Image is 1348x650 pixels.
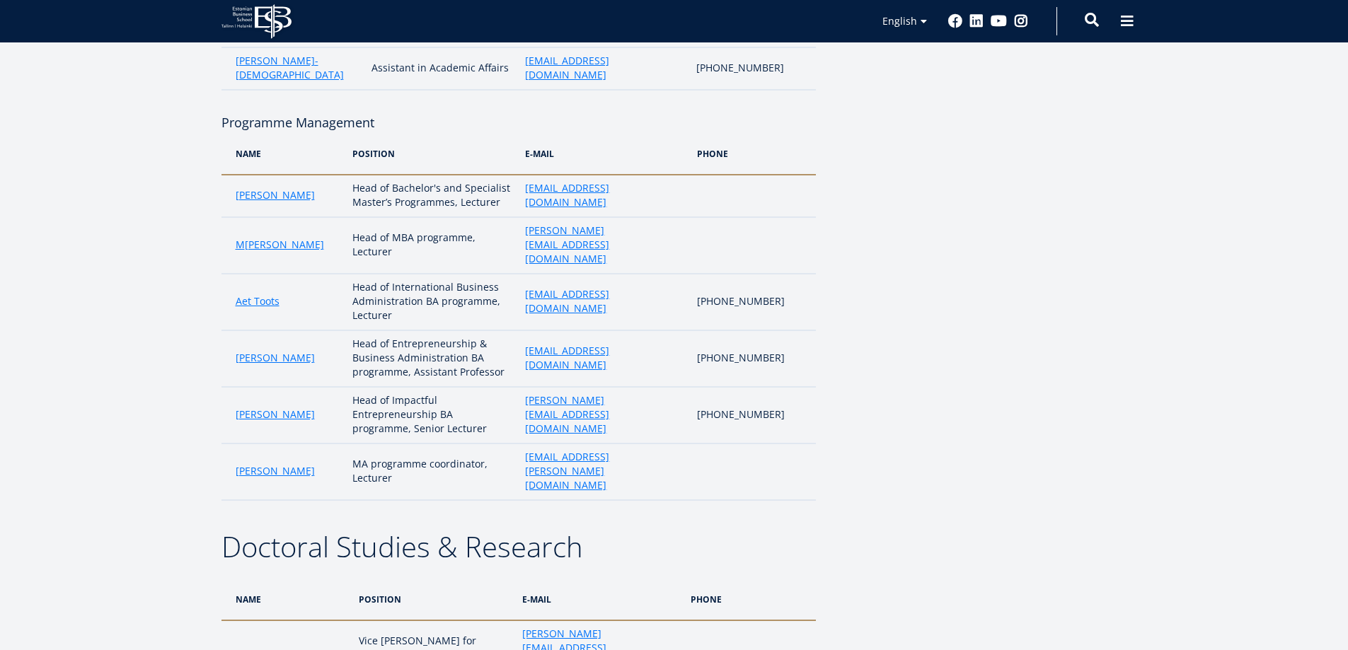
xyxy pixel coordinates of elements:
th: NAME [221,579,352,620]
td: [PHONE_NUMBER] [689,47,815,90]
td: Assistant in Academic Affairs [364,47,518,90]
a: [PERSON_NAME] [236,407,315,422]
th: PHONE [690,133,816,175]
td: Head of MBA programme, Lecturer [345,217,519,274]
h2: Doctoral Studies & Research [221,529,816,564]
a: Youtube [991,14,1007,28]
a: Aet Toots [236,294,280,308]
a: [EMAIL_ADDRESS][DOMAIN_NAME] [525,287,682,315]
a: Facebook [948,14,962,28]
a: [EMAIL_ADDRESS][DOMAIN_NAME] [525,181,682,209]
a: Linkedin [969,14,984,28]
td: [PHONE_NUMBER] [690,274,816,330]
th: POSITION [352,579,515,620]
td: Head of International Business Administration BA programme, Lecturer [345,274,519,330]
a: [PERSON_NAME] [236,464,315,478]
a: [EMAIL_ADDRESS][PERSON_NAME][DOMAIN_NAME] [525,450,682,492]
th: NAME [221,133,345,175]
a: [PERSON_NAME][EMAIL_ADDRESS][DOMAIN_NAME] [525,224,682,266]
p: Head of Bachelor's and Specialist Master’s Programmes, Lecturer [352,181,512,209]
td: [PHONE_NUMBER] [690,330,816,387]
td: [PHONE_NUMBER] [690,387,816,443]
a: [PERSON_NAME] [236,188,315,202]
td: Head of Impactful Entrepreneurship BA programme, Senior Lecturer [345,387,519,443]
a: [PERSON_NAME]-[DEMOGRAPHIC_DATA] [236,54,358,82]
td: MA programme coordinator, Lecturer [345,443,519,500]
a: M [236,238,245,252]
td: Head of Entrepreneurship & Business Administration BA programme, Assistant Professor [345,330,519,387]
th: e-MAIL [518,133,689,175]
a: [EMAIL_ADDRESS][DOMAIN_NAME] [525,344,682,372]
a: Instagram [1014,14,1028,28]
a: [PERSON_NAME] [236,351,315,365]
a: [PERSON_NAME][EMAIL_ADDRESS][DOMAIN_NAME] [525,393,682,436]
a: [EMAIL_ADDRESS][DOMAIN_NAME] [525,54,682,82]
th: e-MAIL [515,579,684,620]
h4: Programme Management [221,91,816,133]
a: [PERSON_NAME] [245,238,324,252]
th: PHONE [684,579,816,620]
th: POSITION [345,133,519,175]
